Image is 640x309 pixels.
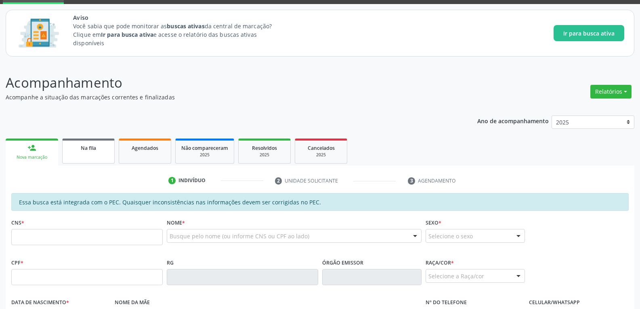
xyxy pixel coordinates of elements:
[426,256,454,269] label: Raça/cor
[477,116,549,126] p: Ano de acompanhamento
[529,296,580,309] label: Celular/WhatsApp
[590,85,632,99] button: Relatórios
[428,272,484,280] span: Selecione a Raça/cor
[426,296,467,309] label: Nº do Telefone
[11,296,69,309] label: Data de nascimento
[181,145,228,151] span: Não compareceram
[11,256,23,269] label: CPF
[308,145,335,151] span: Cancelados
[11,193,629,211] div: Essa busca está integrada com o PEC. Quaisquer inconsistências nas informações devem ser corrigid...
[11,154,52,160] div: Nova marcação
[27,143,36,152] div: person_add
[428,232,473,240] span: Selecione o sexo
[181,152,228,158] div: 2025
[178,177,206,184] div: Indivíduo
[167,22,204,30] strong: buscas ativas
[244,152,285,158] div: 2025
[252,145,277,151] span: Resolvidos
[563,29,615,38] span: Ir para busca ativa
[6,93,446,101] p: Acompanhe a situação das marcações correntes e finalizadas
[73,13,287,22] span: Aviso
[16,15,62,51] img: Imagem de CalloutCard
[132,145,158,151] span: Agendados
[168,177,176,184] div: 1
[170,232,309,240] span: Busque pelo nome (ou informe CNS ou CPF ao lado)
[167,217,185,229] label: Nome
[115,296,150,309] label: Nome da mãe
[322,256,363,269] label: Órgão emissor
[81,145,96,151] span: Na fila
[6,73,446,93] p: Acompanhamento
[101,31,153,38] strong: Ir para busca ativa
[11,217,24,229] label: CNS
[554,25,624,41] button: Ir para busca ativa
[301,152,341,158] div: 2025
[73,22,287,47] p: Você sabia que pode monitorar as da central de marcação? Clique em e acesse o relatório das busca...
[426,217,441,229] label: Sexo
[167,256,174,269] label: RG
